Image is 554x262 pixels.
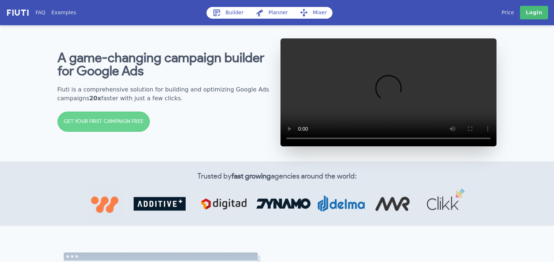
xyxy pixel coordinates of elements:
[256,198,311,209] img: 83c4e68.jpg
[89,95,101,102] b: 20x
[316,195,367,213] img: d3352e4.png
[207,7,250,19] a: Builder
[231,173,271,180] b: fast growing
[249,7,294,19] a: Planner
[418,186,468,221] img: 5680c82.png
[6,8,30,17] img: f731f27.png
[57,85,274,103] h2: Fiuti is a comprehensive solution for building and optimizing Google Ads campaigns faster with ju...
[193,188,255,220] img: 7aba02c.png
[36,9,45,16] a: FAQ
[367,187,418,221] img: cb4d2d3.png
[57,52,264,78] b: A game-changing campaign builder for Google Ads
[280,38,497,147] video: Google Ads SKAG tool video
[51,9,76,16] a: Examples
[502,9,514,16] a: Price
[520,6,548,19] a: Login
[86,186,123,222] img: b8f48c0.jpg
[294,7,332,19] a: Mixer
[66,171,488,182] h2: Trusted by agencies around the world:
[127,190,193,218] img: abf0a6e.png
[57,112,150,132] a: GET YOUR FIRST CAMPAIGN FREE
